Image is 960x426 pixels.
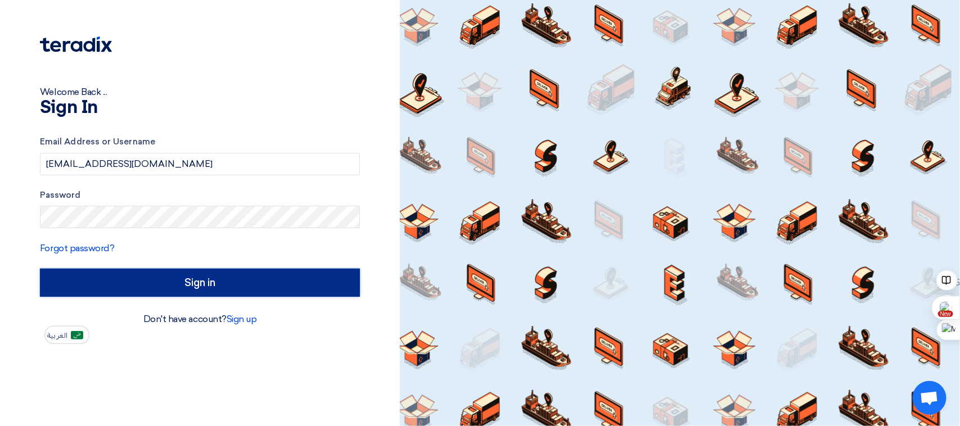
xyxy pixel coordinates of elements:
[227,314,257,324] a: Sign up
[40,312,360,326] div: Don't have account?
[47,332,67,339] span: العربية
[40,37,112,52] img: Teradix logo
[40,153,360,175] input: Enter your business email or username
[913,381,947,415] a: دردشة مفتوحة
[40,243,114,253] a: Forgot password?
[40,99,360,117] h1: Sign In
[71,331,83,339] img: ar-AR.png
[40,189,360,202] label: Password
[40,269,360,297] input: Sign in
[40,135,360,148] label: Email Address or Username
[40,85,360,99] div: Welcome Back ...
[44,326,89,344] button: العربية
